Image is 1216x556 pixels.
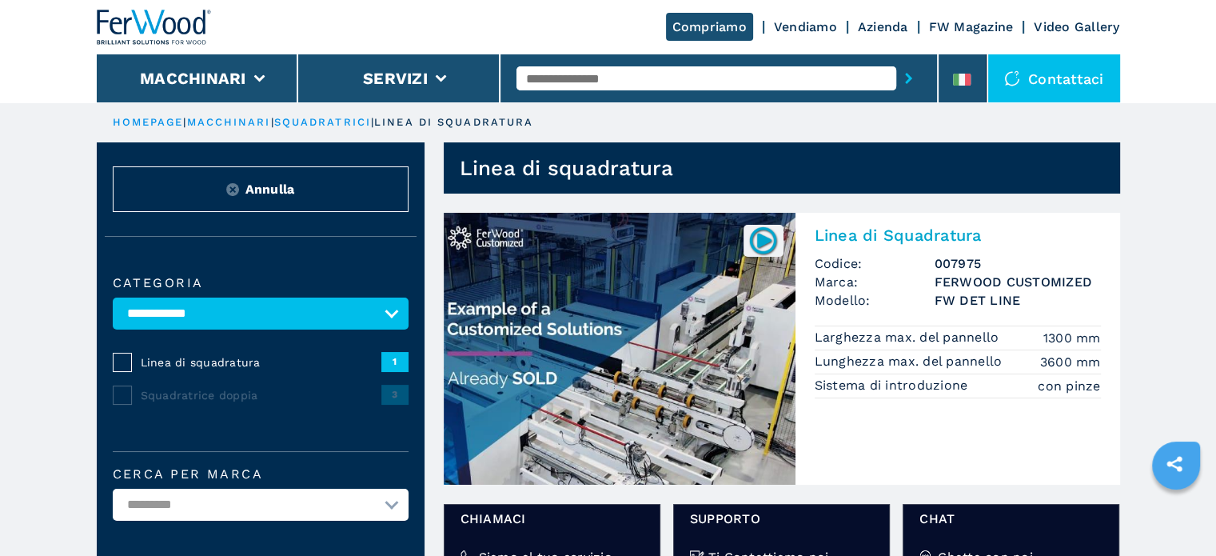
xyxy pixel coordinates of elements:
[226,183,239,196] img: Reset
[97,10,212,45] img: Ferwood
[183,116,186,128] span: |
[141,354,381,370] span: Linea di squadratura
[141,387,381,403] span: Squadratrice doppia
[988,54,1120,102] div: Contattaci
[444,213,1120,485] a: Linea di Squadratura FERWOOD CUSTOMIZED FW DET LINE007975Linea di SquadraturaCodice:007975Marca:F...
[187,116,271,128] a: macchinari
[1034,19,1119,34] a: Video Gallery
[113,468,409,481] label: Cerca per marca
[815,254,935,273] span: Codice:
[363,69,428,88] button: Servizi
[1154,444,1194,484] a: sharethis
[460,510,644,528] span: Chiamaci
[271,116,274,128] span: |
[113,116,184,128] a: HOMEPAGE
[935,291,1101,310] h3: FW DET LINE
[774,19,837,34] a: Vendiamo
[381,352,409,371] span: 1
[690,510,873,528] span: Supporto
[858,19,908,34] a: Azienda
[1043,329,1101,347] em: 1300 mm
[1148,484,1204,544] iframe: Chat
[1040,353,1101,371] em: 3600 mm
[919,510,1102,528] span: chat
[1038,377,1100,395] em: con pinze
[460,155,674,181] h1: Linea di squadratura
[666,13,753,41] a: Compriamo
[748,225,779,256] img: 007975
[896,60,921,97] button: submit-button
[815,377,972,394] p: Sistema di introduzione
[815,329,1003,346] p: Larghezza max. del pannello
[113,166,409,212] button: ResetAnnulla
[245,180,295,198] span: Annulla
[1004,70,1020,86] img: Contattaci
[381,385,409,404] span: 3
[374,115,533,130] p: linea di squadratura
[444,213,795,485] img: Linea di Squadratura FERWOOD CUSTOMIZED FW DET LINE
[371,116,374,128] span: |
[929,19,1014,34] a: FW Magazine
[274,116,371,128] a: squadratrici
[140,69,246,88] button: Macchinari
[815,291,935,310] span: Modello:
[935,254,1101,273] h3: 007975
[113,277,409,290] label: Categoria
[935,273,1101,291] h3: FERWOOD CUSTOMIZED
[815,353,1007,370] p: Lunghezza max. del pannello
[815,273,935,291] span: Marca:
[815,226,1101,245] h2: Linea di Squadratura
